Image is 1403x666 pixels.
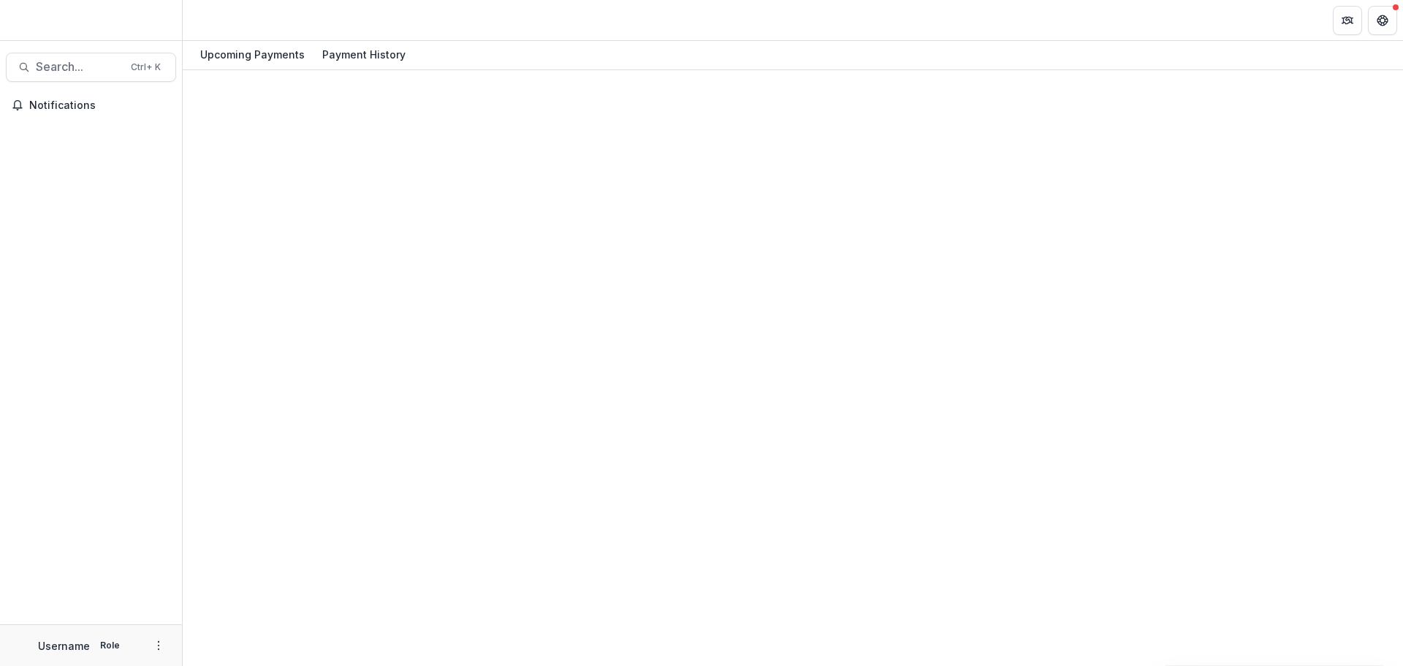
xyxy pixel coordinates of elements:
button: Get Help [1368,6,1397,35]
span: Notifications [29,99,170,112]
div: Ctrl + K [128,59,164,75]
button: More [150,637,167,654]
p: Role [96,639,124,652]
button: Notifications [6,94,176,117]
a: Upcoming Payments [194,41,311,69]
button: Search... [6,53,176,82]
button: Partners [1333,6,1362,35]
p: Username [38,638,90,654]
div: Payment History [316,44,411,65]
a: Payment History [316,41,411,69]
div: Upcoming Payments [194,44,311,65]
span: Search... [36,60,122,74]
